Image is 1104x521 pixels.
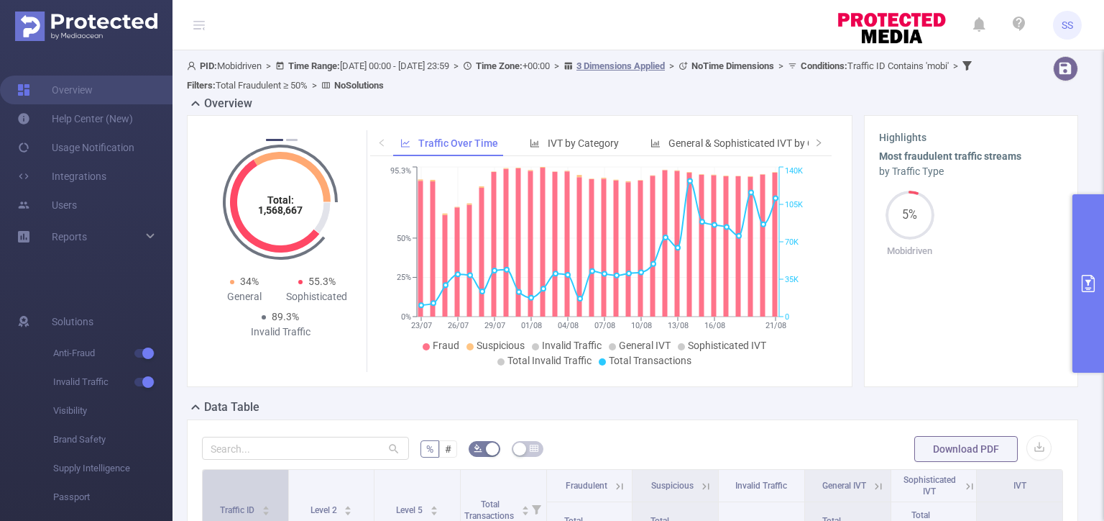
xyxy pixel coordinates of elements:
[650,138,661,148] i: icon: bar-chart
[949,60,962,71] span: >
[244,325,317,340] div: Invalid Traffic
[879,244,940,258] p: Mobidriven
[53,483,172,512] span: Passport
[377,138,386,147] i: icon: left
[619,340,671,351] span: General IVT
[53,368,172,397] span: Invalid Traffic
[448,321,469,330] tspan: 26/07
[548,137,619,149] span: IVT by Category
[785,200,803,209] tspan: 105K
[17,162,106,191] a: Integrations
[53,454,172,483] span: Supply Intelligence
[17,104,133,133] a: Help Center (New)
[52,307,93,336] span: Solutions
[476,60,523,71] b: Time Zone:
[631,321,652,330] tspan: 10/08
[308,80,321,91] span: >
[308,276,336,287] span: 55.3%
[400,138,410,148] i: icon: line-chart
[52,222,87,251] a: Reports
[187,60,975,91] span: Mobidriven [DATE] 00:00 - [DATE] 23:59 +00:00
[477,340,525,351] span: Suspicious
[801,60,847,71] b: Conditions :
[879,164,1063,179] div: by Traffic Type
[397,234,411,243] tspan: 50%
[576,60,665,71] u: 3 Dimensions Applied
[204,399,259,416] h2: Data Table
[411,321,432,330] tspan: 23/07
[187,80,216,91] b: Filters :
[765,321,786,330] tspan: 21/08
[879,130,1063,145] h3: Highlights
[484,321,505,330] tspan: 29/07
[187,80,308,91] span: Total Fraudulent ≥ 50%
[688,340,766,351] span: Sophisticated IVT
[785,312,789,322] tspan: 0
[240,276,259,287] span: 34%
[262,504,270,512] div: Sort
[53,397,172,425] span: Visibility
[200,60,217,71] b: PID:
[735,481,787,491] span: Invalid Traffic
[914,436,1018,462] button: Download PDF
[17,76,93,104] a: Overview
[272,311,299,322] span: 89.3%
[262,60,275,71] span: >
[521,504,530,512] div: Sort
[785,237,799,247] tspan: 70K
[286,139,298,141] button: 2
[530,444,538,453] i: icon: table
[651,481,694,491] span: Suspicious
[464,499,516,521] span: Total Transactions
[430,504,438,512] div: Sort
[1013,481,1026,491] span: IVT
[15,12,157,41] img: Protected Media
[521,504,529,508] i: icon: caret-up
[53,339,172,368] span: Anti-Fraud
[665,60,678,71] span: >
[431,504,438,508] i: icon: caret-up
[668,321,689,330] tspan: 13/08
[903,475,956,497] span: Sophisticated IVT
[52,231,87,243] span: Reports
[17,133,134,162] a: Usage Notification
[550,60,563,71] span: >
[208,289,280,304] div: General
[344,509,352,514] i: icon: caret-down
[507,355,592,366] span: Total Invalid Traffic
[204,95,252,112] h2: Overview
[344,504,352,508] i: icon: caret-up
[334,80,384,91] b: No Solutions
[521,509,529,514] i: icon: caret-down
[1062,11,1073,40] span: SS
[558,321,579,330] tspan: 04/08
[431,509,438,514] i: icon: caret-down
[426,443,433,455] span: %
[344,504,352,512] div: Sort
[396,505,425,515] span: Level 5
[691,60,774,71] b: No Time Dimensions
[668,137,848,149] span: General & Sophisticated IVT by Category
[521,321,542,330] tspan: 01/08
[433,340,459,351] span: Fraud
[267,194,294,206] tspan: Total:
[814,138,823,147] i: icon: right
[609,355,691,366] span: Total Transactions
[288,60,340,71] b: Time Range:
[822,481,866,491] span: General IVT
[220,505,257,515] span: Traffic ID
[785,167,803,176] tspan: 140K
[262,509,270,514] i: icon: caret-down
[418,137,498,149] span: Traffic Over Time
[310,505,339,515] span: Level 2
[266,139,283,141] button: 1
[785,275,799,284] tspan: 35K
[202,437,409,460] input: Search...
[17,191,77,219] a: Users
[704,321,725,330] tspan: 16/08
[397,273,411,283] tspan: 25%
[187,61,200,71] i: icon: user
[801,60,949,71] span: Traffic ID Contains 'mobi'
[449,60,463,71] span: >
[280,289,353,304] div: Sophisticated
